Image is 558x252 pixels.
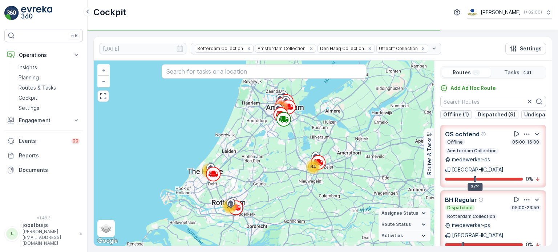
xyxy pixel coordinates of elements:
p: 99 [73,138,78,144]
span: 64 [310,164,316,169]
button: Offline (1) [440,110,472,119]
p: ... [474,70,478,75]
p: Rotterdam Collection [446,214,496,219]
div: 251 [274,100,288,115]
p: 431 [522,70,532,75]
img: basis-logo_rgb2x.png [467,8,478,16]
a: Zoom In [98,65,109,76]
p: Routes & Tasks [426,137,433,175]
div: 64 [306,160,320,174]
div: 41 [202,164,216,178]
p: Amsterdam Collection [446,148,497,154]
span: + [102,67,105,73]
p: Reports [19,152,80,159]
p: Insights [19,64,37,71]
a: Add Ad Hoc Route [440,84,496,92]
p: Add Ad Hoc Route [450,84,496,92]
a: Layers [98,220,114,236]
summary: Activities [379,230,430,241]
button: Settings [505,43,546,54]
img: logo_light-DOdMpM7g.png [21,6,52,20]
p: [GEOGRAPHIC_DATA] [452,166,504,173]
span: Route Status [381,222,411,227]
div: 75 [222,199,237,214]
p: Events [19,137,67,145]
a: Events99 [4,134,83,148]
p: medewerker-ps [452,222,490,229]
a: Settings [16,103,83,113]
span: − [102,78,106,84]
p: 05:00-23:59 [511,205,540,211]
a: Insights [16,62,83,73]
p: ⌘B [70,33,78,38]
p: Engagement [19,117,68,124]
p: Tasks [504,69,519,76]
p: Dispatched [446,205,473,211]
input: Search for tasks or a location [162,64,366,79]
p: Settings [520,45,542,52]
div: 37% [468,183,482,191]
div: JJ [6,228,18,240]
button: Operations [4,48,83,62]
summary: Assignee Status [379,208,430,219]
img: logo [4,6,19,20]
p: 05:00-16:00 [511,139,540,145]
p: [PERSON_NAME] [481,9,521,16]
button: [PERSON_NAME](+02:00) [467,6,552,19]
p: Dispatched (9) [478,111,515,118]
a: Open this area in Google Maps (opens a new window) [96,236,120,246]
p: [GEOGRAPHIC_DATA] [452,232,504,239]
input: dd/mm/yyyy [100,43,186,54]
img: Google [96,236,120,246]
span: Activities [381,233,403,239]
p: 0 % [526,241,533,248]
p: medewerker-os [452,156,490,163]
p: Documents [19,166,80,174]
div: Help Tooltip Icon [481,131,487,137]
p: ( +02:00 ) [524,9,542,15]
button: JJjoostbuijs[PERSON_NAME][EMAIL_ADDRESS][DOMAIN_NAME] [4,222,83,246]
a: Cockpit [16,93,83,103]
span: v 1.49.3 [4,216,83,220]
p: Operations [19,51,68,59]
input: Search Routes [440,96,546,107]
p: Cockpit [19,94,37,102]
p: Cockpit [93,7,126,18]
p: Routes & Tasks [19,84,56,91]
p: Settings [19,104,39,112]
span: Assignee Status [381,210,418,216]
button: Engagement [4,113,83,128]
p: joostbuijs [23,222,76,229]
summary: Route Status [379,219,430,230]
a: Planning [16,73,83,83]
p: Routes [453,69,471,76]
p: OS ochtend [445,130,480,139]
p: Offline [446,139,464,145]
a: Zoom Out [98,76,109,87]
a: Documents [4,163,83,177]
p: BH Regular [445,195,477,204]
a: Reports [4,148,83,163]
div: Help Tooltip Icon [478,197,484,203]
p: Offline (1) [443,111,469,118]
p: [PERSON_NAME][EMAIL_ADDRESS][DOMAIN_NAME] [23,229,76,246]
p: 0 % [526,175,533,183]
p: Planning [19,74,39,81]
button: Dispatched (9) [475,110,518,119]
a: Routes & Tasks [16,83,83,93]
